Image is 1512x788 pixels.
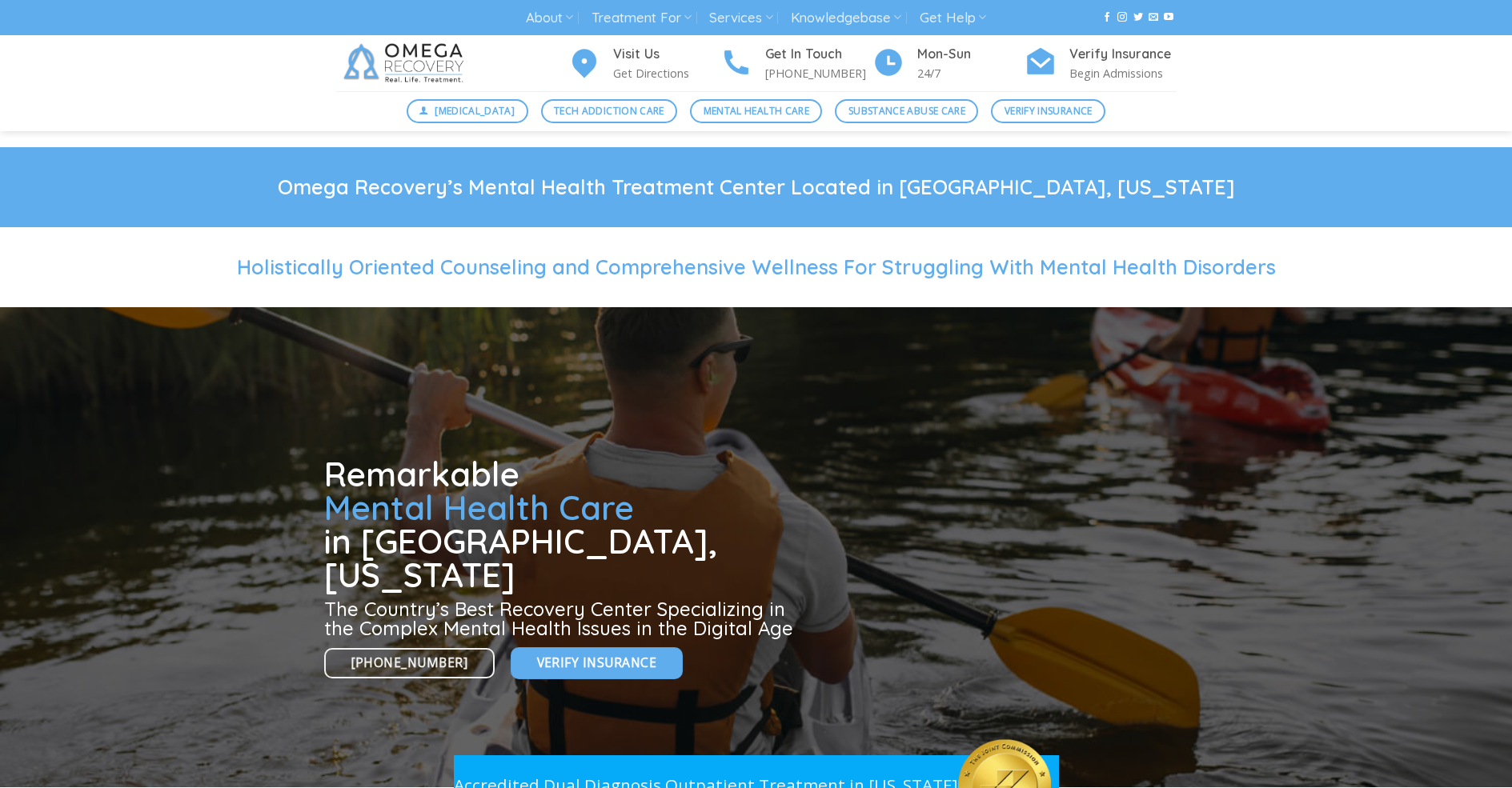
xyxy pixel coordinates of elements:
[336,35,476,91] img: Omega Recovery
[835,99,978,123] a: Substance Abuse Care
[554,103,664,118] span: Tech Addiction Care
[324,486,634,529] span: Mental Health Care
[435,103,515,118] span: [MEDICAL_DATA]
[991,99,1105,123] a: Verify Insurance
[848,103,965,118] span: Substance Abuse Care
[511,647,683,678] a: Verify Insurance
[237,254,1276,279] span: Holistically Oriented Counseling and Comprehensive Wellness For Struggling With Mental Health Dis...
[917,44,1025,65] h4: Mon-Sun
[920,3,986,33] a: Get Help
[568,44,720,83] a: Visit Us Get Directions
[709,3,772,33] a: Services
[324,458,800,592] h1: Remarkable in [GEOGRAPHIC_DATA], [US_STATE]
[704,103,809,118] span: Mental Health Care
[1149,12,1158,23] a: Send us an email
[1025,44,1177,83] a: Verify Insurance Begin Admissions
[537,653,656,673] span: Verify Insurance
[1164,12,1173,23] a: Follow on YouTube
[791,3,901,33] a: Knowledgebase
[720,44,872,83] a: Get In Touch [PHONE_NUMBER]
[351,653,468,673] span: [PHONE_NUMBER]
[1133,12,1143,23] a: Follow on Twitter
[324,648,495,679] a: [PHONE_NUMBER]
[917,64,1025,82] p: 24/7
[765,64,872,82] p: [PHONE_NUMBER]
[613,64,720,82] p: Get Directions
[1069,44,1177,65] h4: Verify Insurance
[407,99,528,123] a: [MEDICAL_DATA]
[1069,64,1177,82] p: Begin Admissions
[1005,103,1093,118] span: Verify Insurance
[1117,12,1127,23] a: Follow on Instagram
[526,3,573,33] a: About
[541,99,678,123] a: Tech Addiction Care
[613,44,720,65] h4: Visit Us
[592,3,692,33] a: Treatment For
[690,99,822,123] a: Mental Health Care
[324,599,800,638] h3: The Country’s Best Recovery Center Specializing in the Complex Mental Health Issues in the Digita...
[765,44,872,65] h4: Get In Touch
[1102,12,1112,23] a: Follow on Facebook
